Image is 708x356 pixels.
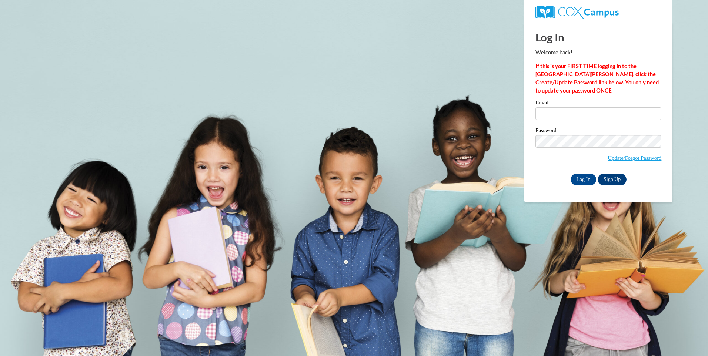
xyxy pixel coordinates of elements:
label: Password [535,128,661,135]
img: COX Campus [535,6,618,19]
p: Welcome back! [535,48,661,57]
a: COX Campus [535,6,661,19]
a: Sign Up [598,174,627,185]
strong: If this is your FIRST TIME logging in to the [GEOGRAPHIC_DATA][PERSON_NAME], click the Create/Upd... [535,63,659,94]
a: Update/Forgot Password [608,155,661,161]
input: Log In [571,174,597,185]
h1: Log In [535,30,661,45]
label: Email [535,100,661,107]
